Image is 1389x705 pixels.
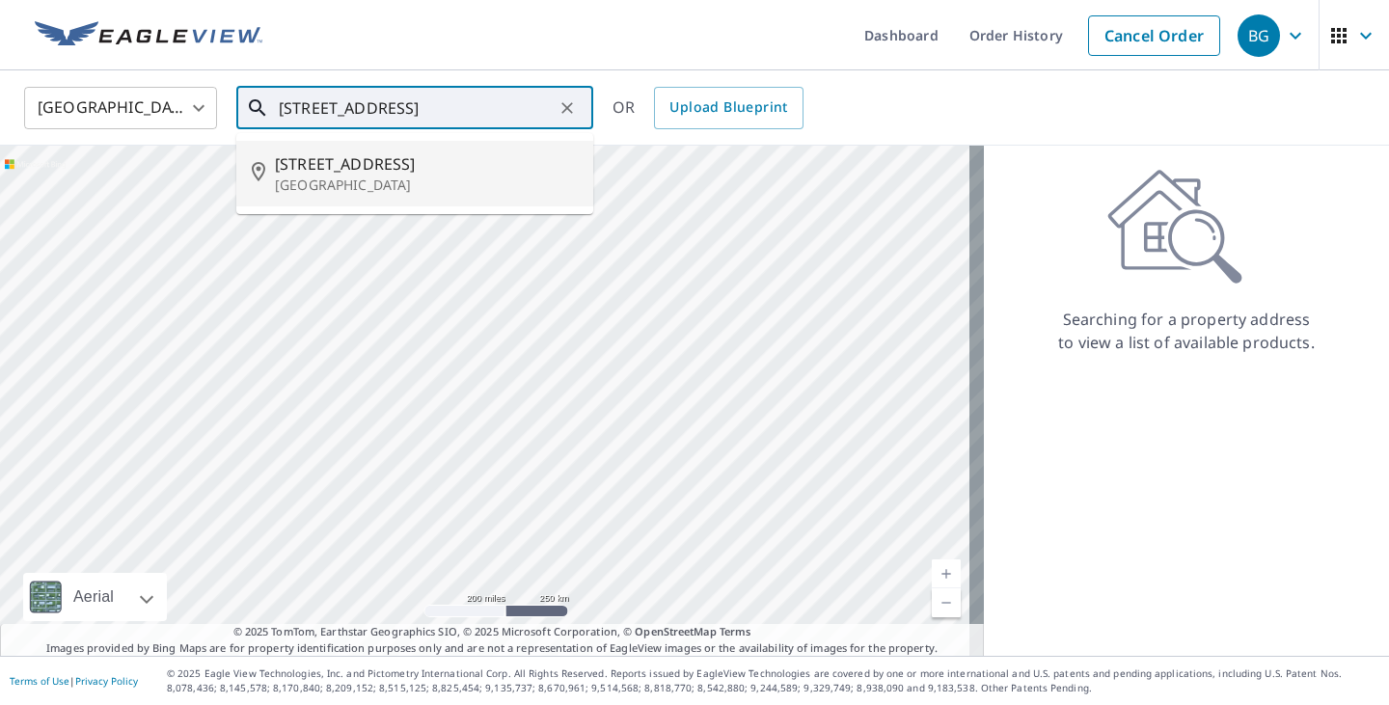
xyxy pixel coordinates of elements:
[1057,308,1316,354] p: Searching for a property address to view a list of available products.
[669,95,787,120] span: Upload Blueprint
[10,674,69,688] a: Terms of Use
[233,624,751,640] span: © 2025 TomTom, Earthstar Geographics SIO, © 2025 Microsoft Corporation, ©
[75,674,138,688] a: Privacy Policy
[35,21,262,50] img: EV Logo
[24,81,217,135] div: [GEOGRAPHIC_DATA]
[23,573,167,621] div: Aerial
[1238,14,1280,57] div: BG
[613,87,803,129] div: OR
[68,573,120,621] div: Aerial
[275,152,578,176] span: [STREET_ADDRESS]
[635,624,716,638] a: OpenStreetMap
[10,675,138,687] p: |
[279,81,554,135] input: Search by address or latitude-longitude
[275,176,578,195] p: [GEOGRAPHIC_DATA]
[167,666,1379,695] p: © 2025 Eagle View Technologies, Inc. and Pictometry International Corp. All Rights Reserved. Repo...
[554,95,581,122] button: Clear
[932,588,961,617] a: Current Level 5, Zoom Out
[1088,15,1220,56] a: Cancel Order
[932,559,961,588] a: Current Level 5, Zoom In
[720,624,751,638] a: Terms
[654,87,803,129] a: Upload Blueprint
